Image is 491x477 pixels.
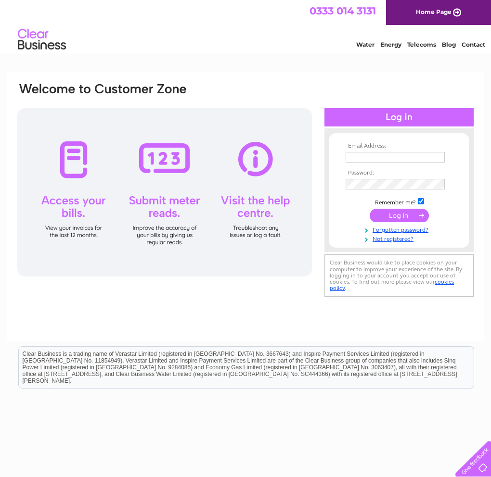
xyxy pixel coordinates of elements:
a: Forgotten password? [346,225,455,234]
a: Telecoms [407,41,436,48]
a: Not registered? [346,234,455,243]
a: 0333 014 3131 [310,5,376,17]
a: Water [356,41,375,48]
a: Blog [442,41,456,48]
th: Email Address: [343,143,455,150]
div: Clear Business is a trading name of Verastar Limited (registered in [GEOGRAPHIC_DATA] No. 3667643... [19,5,474,47]
a: cookies policy [330,278,454,291]
a: Energy [380,41,401,48]
a: Contact [462,41,485,48]
img: logo.png [17,25,66,54]
th: Password: [343,170,455,176]
td: Remember me? [343,197,455,206]
div: Clear Business would like to place cookies on your computer to improve your experience of the sit... [324,254,474,296]
input: Submit [370,209,429,222]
